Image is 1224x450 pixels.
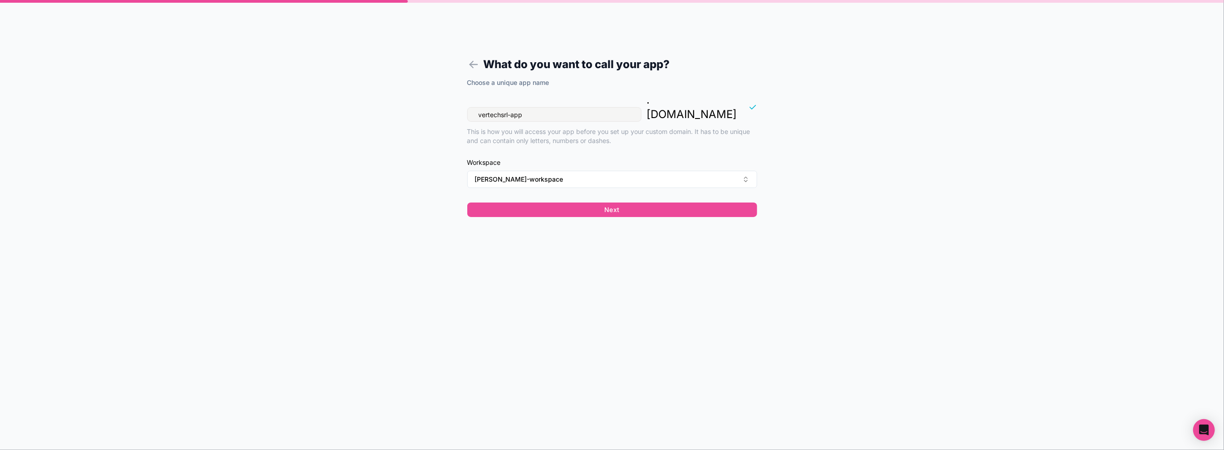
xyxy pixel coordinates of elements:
[467,127,757,145] p: This is how you will access your app before you set up your custom domain. It has to be unique an...
[647,93,737,122] p: . [DOMAIN_NAME]
[467,78,549,87] label: Choose a unique app name
[467,171,757,188] button: Select Button
[467,107,641,122] input: vertechsrl
[475,175,563,184] span: [PERSON_NAME]-workspace
[467,158,757,167] span: Workspace
[467,56,757,73] h1: What do you want to call your app?
[467,203,757,217] button: Next
[1193,419,1215,441] div: Open Intercom Messenger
